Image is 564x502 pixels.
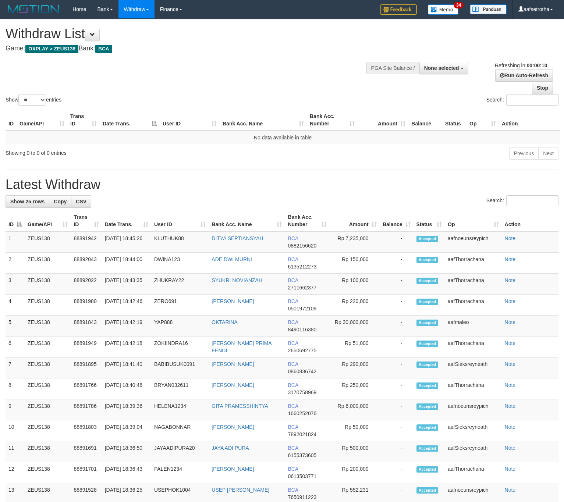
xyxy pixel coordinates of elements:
td: aafThorrachana [445,274,502,295]
td: ZEUS138 [25,378,71,399]
td: 88891786 [71,399,102,420]
td: - [380,399,414,420]
span: OXPLAY > ZEUS138 [25,45,78,53]
td: Rp 100,000 [330,274,380,295]
td: No data available in table [6,131,560,144]
td: [DATE] 18:36:43 [102,462,151,483]
td: 88891980 [71,295,102,316]
a: Next [538,147,558,160]
input: Search: [506,95,558,106]
a: Note [505,424,516,430]
td: [DATE] 18:42:18 [102,337,151,357]
span: Copy 0613503771 to clipboard [288,473,316,479]
th: Bank Acc. Name: activate to sort column ascending [209,210,285,231]
th: Trans ID: activate to sort column ascending [67,110,100,131]
td: 88892043 [71,253,102,274]
span: BCA [95,45,112,53]
td: 88891701 [71,462,102,483]
span: BCA [288,466,298,472]
a: Note [505,403,516,409]
a: Note [505,487,516,493]
a: [PERSON_NAME] [212,466,254,472]
a: Note [505,466,516,472]
td: 3 [6,274,25,295]
th: Op: activate to sort column ascending [445,210,502,231]
th: Action [502,210,558,231]
td: - [380,420,414,441]
a: CSV [71,195,91,208]
td: 9 [6,399,25,420]
th: Balance [408,110,442,131]
th: Date Trans.: activate to sort column descending [100,110,160,131]
td: [DATE] 18:45:26 [102,231,151,253]
img: panduan.png [470,4,507,14]
span: Show 25 rows [10,199,45,204]
td: 88891691 [71,441,102,462]
td: Rp 290,000 [330,357,380,378]
a: Copy [49,195,71,208]
span: Copy 8490116380 to clipboard [288,327,316,332]
a: OKTARINA [212,319,238,325]
a: [PERSON_NAME] [212,298,254,304]
a: Note [505,382,516,388]
td: ZEUS138 [25,316,71,337]
td: aafnoeunsreypich [445,231,502,253]
td: 10 [6,420,25,441]
td: DWINA123 [151,253,209,274]
a: Note [505,319,516,325]
a: Note [505,235,516,241]
strong: 00:00:10 [526,63,547,68]
span: Accepted [416,257,439,263]
td: - [380,316,414,337]
td: aafSieksreyneath [445,420,502,441]
td: 88891942 [71,231,102,253]
span: Refreshing in: [495,63,547,68]
span: BCA [288,382,298,388]
span: Copy 2650692775 to clipboard [288,348,316,353]
td: ZEUS138 [25,295,71,316]
td: ZERO691 [151,295,209,316]
div: PGA Site Balance / [366,62,419,74]
button: None selected [419,62,468,74]
td: aafThorrachana [445,295,502,316]
span: Copy 0501972109 to clipboard [288,306,316,311]
span: 34 [454,2,464,8]
span: Copy 6155373605 to clipboard [288,452,316,458]
td: - [380,378,414,399]
td: BRYAN032611 [151,378,209,399]
th: Bank Acc. Number: activate to sort column ascending [307,110,358,131]
span: Copy 6135212273 to clipboard [288,264,316,270]
span: Accepted [416,487,439,494]
td: [DATE] 18:36:50 [102,441,151,462]
td: - [380,274,414,295]
a: DITYA SEPTIANSYAH [212,235,263,241]
td: Rp 7,235,000 [330,231,380,253]
a: Note [505,340,516,346]
th: ID [6,110,17,131]
span: Copy 0882156620 to clipboard [288,243,316,249]
td: 5 [6,316,25,337]
td: ZEUS138 [25,357,71,378]
th: Game/API: activate to sort column ascending [25,210,71,231]
th: Game/API: activate to sort column ascending [17,110,67,131]
td: [DATE] 18:42:46 [102,295,151,316]
th: Op: activate to sort column ascending [467,110,499,131]
a: USEP [PERSON_NAME] [212,487,269,493]
td: aafThorrachana [445,337,502,357]
a: Note [505,256,516,262]
td: 88892022 [71,274,102,295]
td: Rp 50,000 [330,420,380,441]
span: Copy 7650911223 to clipboard [288,494,316,500]
td: [DATE] 18:39:36 [102,399,151,420]
td: ZEUS138 [25,253,71,274]
span: Accepted [416,445,439,452]
th: Amount: activate to sort column ascending [330,210,380,231]
input: Search: [506,195,558,206]
td: Rp 220,000 [330,295,380,316]
span: None selected [424,65,459,71]
td: aafThorrachana [445,253,502,274]
td: NAGABONNAR [151,420,209,441]
td: 88891766 [71,378,102,399]
td: 6 [6,337,25,357]
a: [PERSON_NAME] PRIMA FENDI [212,340,272,353]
